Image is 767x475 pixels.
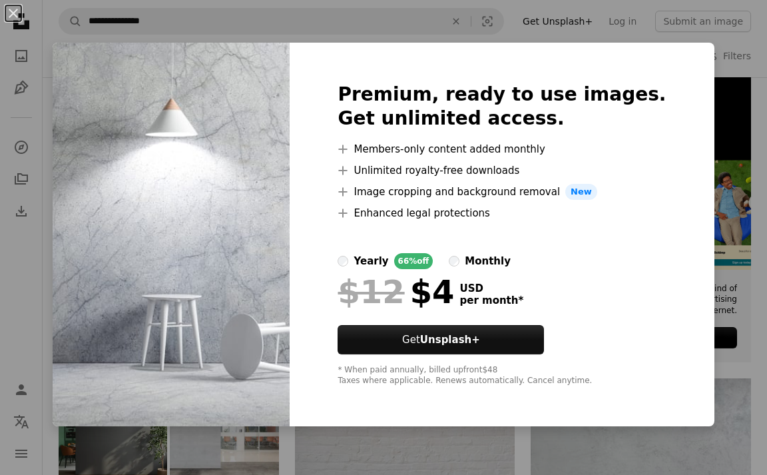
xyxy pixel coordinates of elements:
div: monthly [465,253,511,269]
input: monthly [449,256,459,266]
li: Image cropping and background removal [338,184,666,200]
input: yearly66%off [338,256,348,266]
div: $4 [338,274,454,309]
div: yearly [354,253,388,269]
li: Members-only content added monthly [338,141,666,157]
button: GetUnsplash+ [338,325,544,354]
div: * When paid annually, billed upfront $48 Taxes where applicable. Renews automatically. Cancel any... [338,365,666,386]
span: per month * [459,294,523,306]
strong: Unsplash+ [420,334,480,346]
div: 66% off [394,253,433,269]
h2: Premium, ready to use images. Get unlimited access. [338,83,666,131]
span: USD [459,282,523,294]
img: premium_photo-1683120931945-ae07bb87825c [53,43,290,426]
span: $12 [338,274,404,309]
li: Enhanced legal protections [338,205,666,221]
span: New [565,184,597,200]
li: Unlimited royalty-free downloads [338,163,666,179]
